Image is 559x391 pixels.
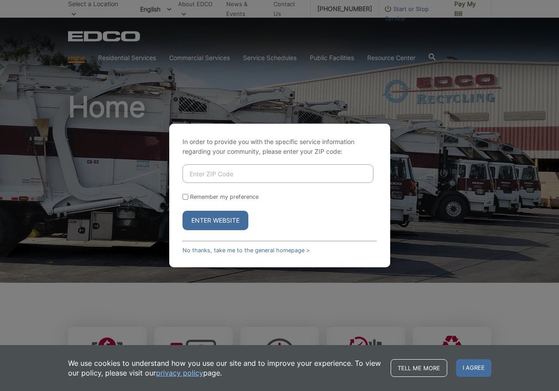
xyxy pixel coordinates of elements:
input: Enter ZIP Code [183,164,373,183]
a: Tell me more [391,359,447,377]
p: We use cookies to understand how you use our site and to improve your experience. To view our pol... [68,358,382,378]
a: No thanks, take me to the general homepage > [183,247,310,254]
label: Remember my preference [190,194,259,200]
span: I agree [456,359,491,377]
p: In order to provide you with the specific service information regarding your community, please en... [183,137,377,156]
button: Enter Website [183,211,248,230]
a: privacy policy [156,368,203,378]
